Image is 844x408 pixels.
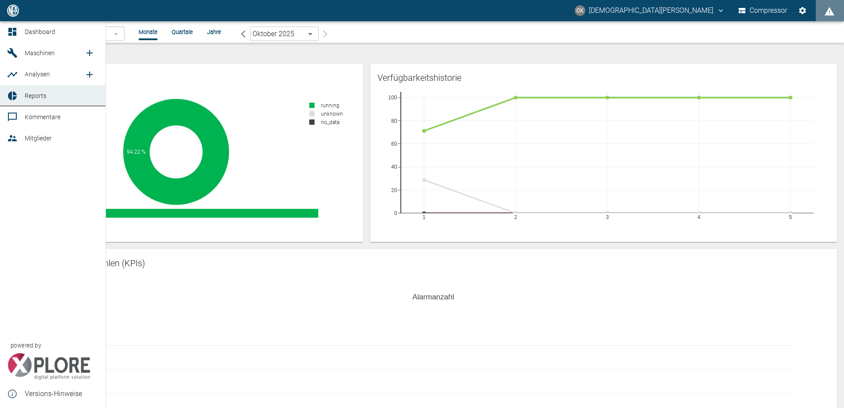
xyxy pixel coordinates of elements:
li: Quartale [172,28,193,36]
button: christian.kraft@arcanum-energy.de [573,3,726,19]
span: Versions-Hinweise [25,389,98,399]
div: Verfügbarkeit [39,71,356,85]
span: Kommentare [25,113,60,121]
li: Monate [139,28,158,36]
img: logo [6,4,20,16]
div: Leistungskennzahlen (KPIs) [39,256,830,270]
span: Maschinen [25,49,55,57]
div: Oktober 2025 [250,26,319,41]
span: Dashboard [25,28,55,35]
button: Einstellungen [795,3,810,19]
span: Reports [25,92,46,99]
li: Jahre [207,28,221,36]
span: Mitglieder [25,135,52,142]
span: powered by [11,341,41,350]
img: Xplore Logo [7,353,90,380]
div: CK [575,5,585,16]
a: new /analyses/list/0 [81,66,98,83]
span: Analysen [25,71,50,78]
a: new /machines [81,44,98,62]
div: Verfügbarkeitshistorie [377,71,830,85]
button: arrow-back [235,26,250,41]
button: Compressor [737,3,789,19]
